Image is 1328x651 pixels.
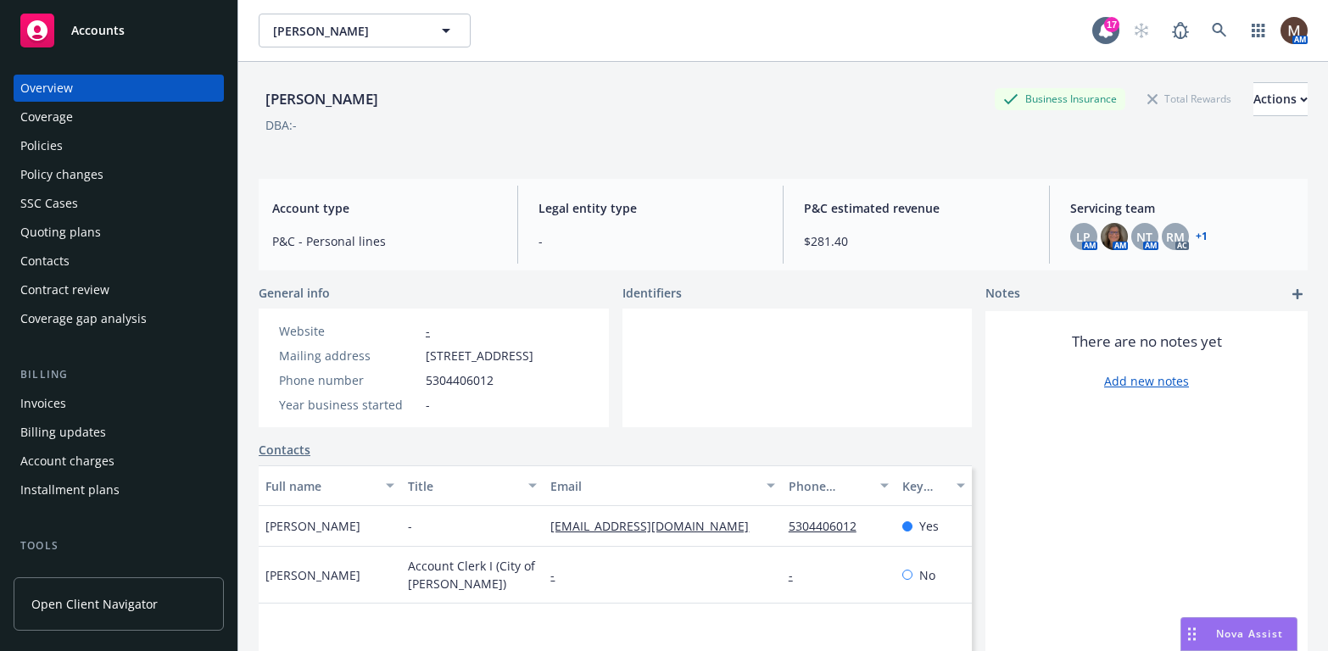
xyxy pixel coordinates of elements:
[782,465,896,506] button: Phone number
[985,284,1020,304] span: Notes
[1104,372,1189,390] a: Add new notes
[14,248,224,275] a: Contacts
[902,477,946,495] div: Key contact
[789,567,806,583] a: -
[14,419,224,446] a: Billing updates
[401,465,544,506] button: Title
[20,190,78,217] div: SSC Cases
[622,284,682,302] span: Identifiers
[544,465,781,506] button: Email
[550,567,568,583] a: -
[1281,17,1308,44] img: photo
[896,465,972,506] button: Key contact
[31,595,158,613] span: Open Client Navigator
[1101,223,1128,250] img: photo
[20,75,73,102] div: Overview
[14,561,224,588] a: Manage files
[259,284,330,302] span: General info
[20,305,147,332] div: Coverage gap analysis
[265,477,376,495] div: Full name
[20,390,66,417] div: Invoices
[14,366,224,383] div: Billing
[1072,331,1222,352] span: There are no notes yet
[1163,14,1197,47] a: Report a Bug
[1136,228,1152,246] span: NT
[919,566,935,584] span: No
[538,232,763,250] span: -
[1076,228,1091,246] span: LP
[804,232,1029,250] span: $281.40
[20,219,101,246] div: Quoting plans
[1253,83,1308,115] div: Actions
[1070,199,1295,217] span: Servicing team
[789,477,871,495] div: Phone number
[408,557,537,593] span: Account Clerk I (City of [PERSON_NAME])
[995,88,1125,109] div: Business Insurance
[550,518,762,534] a: [EMAIL_ADDRESS][DOMAIN_NAME]
[426,347,533,364] span: [STREET_ADDRESS]
[272,232,497,250] span: P&C - Personal lines
[408,517,412,535] span: -
[426,396,430,414] span: -
[1242,14,1275,47] a: Switch app
[1253,82,1308,116] button: Actions
[272,199,497,217] span: Account type
[789,518,870,534] a: 5304406012
[273,22,420,40] span: [PERSON_NAME]
[1180,617,1297,651] button: Nova Assist
[20,276,109,303] div: Contract review
[265,116,297,134] div: DBA: -
[1287,284,1308,304] a: add
[919,517,939,535] span: Yes
[426,323,430,339] a: -
[265,517,360,535] span: [PERSON_NAME]
[14,448,224,475] a: Account charges
[14,305,224,332] a: Coverage gap analysis
[259,441,310,459] a: Contacts
[1216,626,1283,641] span: Nova Assist
[1196,231,1208,242] a: +1
[259,465,401,506] button: Full name
[14,7,224,54] a: Accounts
[20,448,114,475] div: Account charges
[14,476,224,504] a: Installment plans
[279,347,419,364] div: Mailing address
[14,103,224,131] a: Coverage
[1124,14,1158,47] a: Start snowing
[20,476,120,504] div: Installment plans
[1139,88,1240,109] div: Total Rewards
[259,88,385,110] div: [PERSON_NAME]
[14,132,224,159] a: Policies
[1104,17,1119,32] div: 17
[1202,14,1236,47] a: Search
[20,103,73,131] div: Coverage
[279,322,419,340] div: Website
[550,477,756,495] div: Email
[265,566,360,584] span: [PERSON_NAME]
[259,14,471,47] button: [PERSON_NAME]
[20,161,103,188] div: Policy changes
[71,24,125,37] span: Accounts
[804,199,1029,217] span: P&C estimated revenue
[279,396,419,414] div: Year business started
[20,132,63,159] div: Policies
[1166,228,1185,246] span: RM
[279,371,419,389] div: Phone number
[14,161,224,188] a: Policy changes
[14,75,224,102] a: Overview
[14,190,224,217] a: SSC Cases
[408,477,518,495] div: Title
[14,537,224,554] div: Tools
[426,371,494,389] span: 5304406012
[14,390,224,417] a: Invoices
[538,199,763,217] span: Legal entity type
[20,419,106,446] div: Billing updates
[14,219,224,246] a: Quoting plans
[20,248,70,275] div: Contacts
[1181,618,1202,650] div: Drag to move
[14,276,224,303] a: Contract review
[20,561,92,588] div: Manage files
